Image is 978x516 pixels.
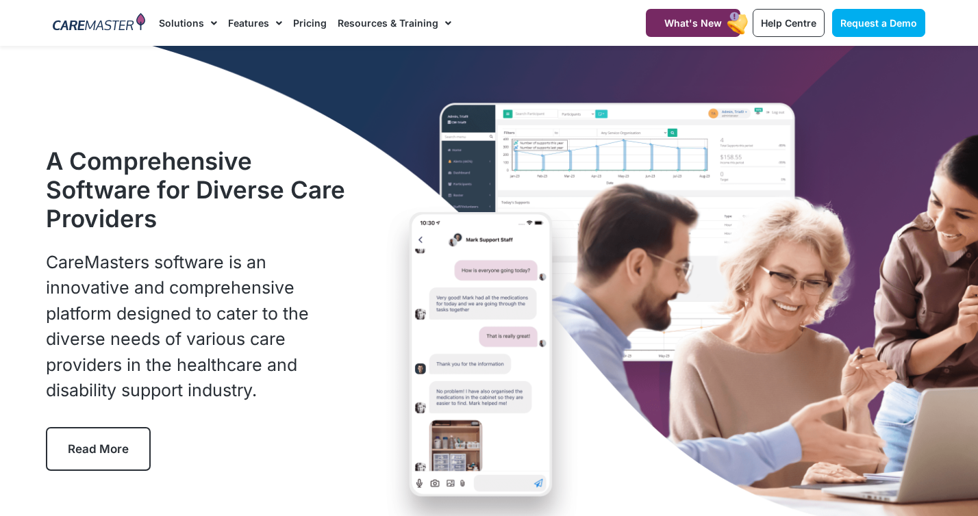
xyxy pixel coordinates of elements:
img: CareMaster Logo [53,13,145,34]
span: Request a Demo [840,17,917,29]
a: Read More [46,427,151,471]
a: What's New [646,9,740,37]
span: What's New [664,17,722,29]
a: Help Centre [753,9,825,37]
span: Read More [68,442,129,456]
span: Help Centre [761,17,816,29]
a: Request a Demo [832,9,925,37]
p: CareMasters software is an innovative and comprehensive platform designed to cater to the diverse... [46,250,354,404]
h1: A Comprehensive Software for Diverse Care Providers [46,146,354,233]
